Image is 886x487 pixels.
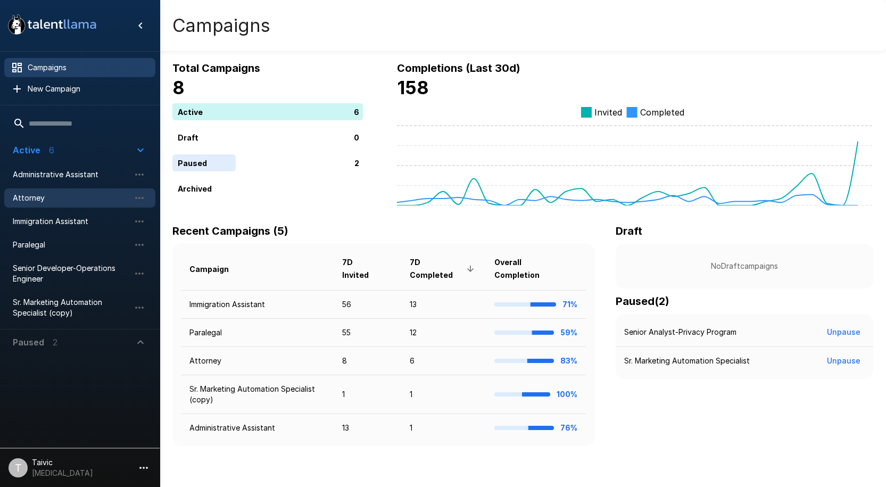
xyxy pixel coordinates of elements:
h4: Campaigns [172,14,270,37]
p: 0 [354,131,359,143]
p: Sr. Marketing Automation Specialist [624,356,750,366]
p: 6 [354,106,359,117]
td: Administrative Assistant [181,414,334,442]
b: 100% [557,390,577,399]
button: Unpause [823,323,865,342]
b: Total Campaigns [172,62,260,75]
b: Paused ( 2 ) [616,295,669,308]
p: No Draft campaigns [633,261,856,271]
td: Sr. Marketing Automation Specialist (copy) [181,375,334,414]
td: Attorney [181,347,334,375]
span: Overall Completion [494,256,577,282]
b: 59% [560,328,577,337]
p: 2 [354,157,359,168]
span: 7D Completed [410,256,477,282]
b: 76% [560,423,577,432]
td: 1 [401,414,485,442]
span: Campaign [189,263,243,276]
p: Senior Analyst-Privacy Program [624,327,736,337]
td: 1 [401,375,485,414]
td: 13 [401,290,485,318]
span: 7D Invited [342,256,393,282]
td: Paralegal [181,319,334,347]
td: 13 [334,414,401,442]
td: 6 [401,347,485,375]
b: 8 [172,77,185,98]
b: 71% [562,300,577,309]
td: Immigration Assistant [181,290,334,318]
td: 12 [401,319,485,347]
b: Recent Campaigns (5) [172,225,288,237]
b: 83% [560,356,577,365]
td: 8 [334,347,401,375]
td: 56 [334,290,401,318]
button: Unpause [823,351,865,371]
td: 55 [334,319,401,347]
b: 158 [397,77,429,98]
b: Completions (Last 30d) [397,62,520,75]
td: 1 [334,375,401,414]
b: Draft [616,225,642,237]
